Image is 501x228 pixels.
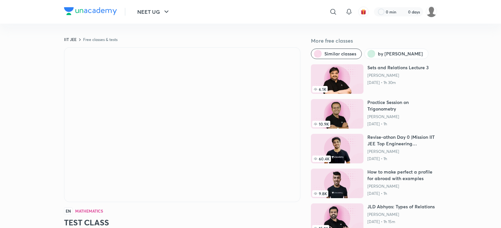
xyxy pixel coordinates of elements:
p: [DATE] • 1h [367,156,437,161]
img: streak [400,9,407,15]
a: IIT JEE [64,37,76,42]
p: [DATE] • 1h 30m [367,80,429,85]
a: Free classes & tests [83,37,118,42]
iframe: Class [64,48,300,202]
img: Dhirendra singh [426,6,437,17]
h6: How to make perfect a profile for abroad with examples [367,169,437,182]
p: [DATE] • 1h [367,121,437,127]
button: Similar classes [311,49,362,59]
a: [PERSON_NAME] [367,184,437,189]
a: [PERSON_NAME] [367,149,437,154]
span: 10.9K [312,121,330,127]
a: Company Logo [64,7,117,17]
button: avatar [358,7,369,17]
img: avatar [360,9,366,15]
span: 60.4K [312,155,331,162]
h6: JLD Abhyas: Types of Relations [367,203,435,210]
a: [PERSON_NAME] [367,212,435,217]
p: [DATE] • 1h 15m [367,219,435,224]
h6: Sets and Relations Lecture 3 [367,64,429,71]
button: by Praveer Agrawal [364,49,428,59]
h4: Mathematics [75,209,103,213]
a: [PERSON_NAME] [367,73,429,78]
h6: Revise-athon Day 0 |Mission IIT JEE Top Engineering colleges|Placement [367,134,437,147]
img: Company Logo [64,7,117,15]
h6: Practice Session on Trigonometry [367,99,437,112]
h5: More free classes [311,37,437,45]
span: 6.1K [312,86,328,93]
span: Similar classes [324,51,356,57]
span: by Praveer Agrawal [378,51,423,57]
h3: TEST CLASS [64,217,300,228]
span: 9.8K [312,190,328,197]
p: [DATE] • 1h [367,191,437,196]
a: [PERSON_NAME] [367,114,437,119]
button: NEET UG [133,5,174,18]
span: EN [64,207,73,215]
